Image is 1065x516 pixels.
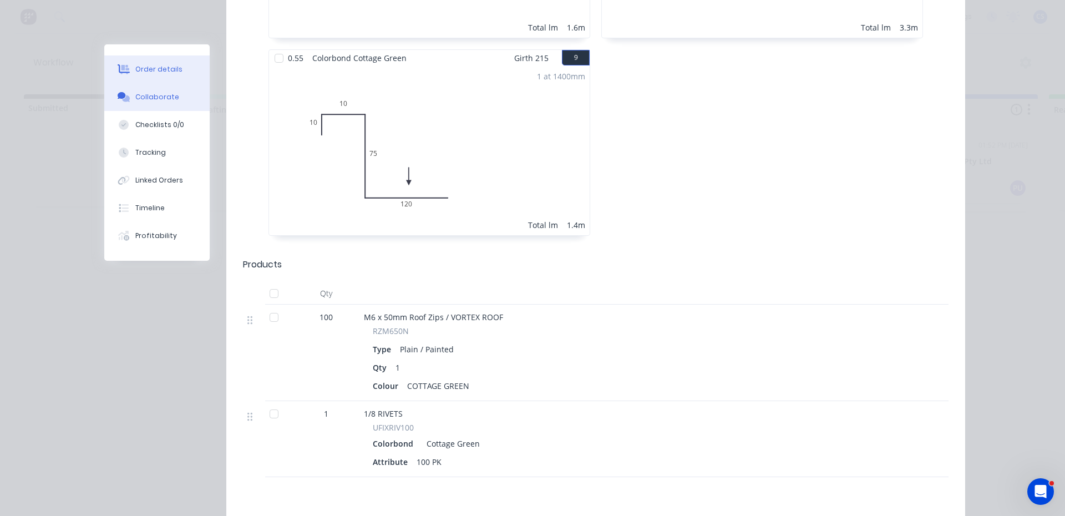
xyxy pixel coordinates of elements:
[135,231,177,241] div: Profitability
[422,436,480,452] div: Cottage Green
[324,408,328,419] span: 1
[364,408,403,419] span: 1/8 RIVETS
[537,70,585,82] div: 1 at 1400mm
[135,175,183,185] div: Linked Orders
[283,50,308,66] span: 0.55
[104,111,210,139] button: Checklists 0/0
[861,22,891,33] div: Total lm
[104,194,210,222] button: Timeline
[135,148,166,158] div: Tracking
[514,50,549,66] span: Girth 215
[567,22,585,33] div: 1.6m
[319,311,333,323] span: 100
[104,83,210,111] button: Collaborate
[373,360,391,376] div: Qty
[562,50,590,65] button: 9
[135,203,165,213] div: Timeline
[1027,478,1054,505] iframe: Intercom live chat
[391,360,404,376] div: 1
[135,92,179,102] div: Collaborate
[373,378,403,394] div: Colour
[373,325,409,337] span: RZM650N
[364,312,503,322] span: M6 x 50mm Roof Zips / VORTEX ROOF
[373,341,395,357] div: Type
[104,166,210,194] button: Linked Orders
[900,22,918,33] div: 3.3m
[104,139,210,166] button: Tracking
[403,378,474,394] div: COTTAGE GREEN
[373,454,412,470] div: Attribute
[135,120,184,130] div: Checklists 0/0
[104,222,210,250] button: Profitability
[308,50,411,66] span: Colorbond Cottage Green
[528,219,558,231] div: Total lm
[373,422,414,433] span: UFIXRIV100
[269,66,590,235] div: 01010751201 at 1400mmTotal lm1.4m
[528,22,558,33] div: Total lm
[373,436,418,452] div: Colorbond
[104,55,210,83] button: Order details
[395,341,458,357] div: Plain / Painted
[243,258,282,271] div: Products
[567,219,585,231] div: 1.4m
[412,454,446,470] div: 100 PK
[293,282,359,305] div: Qty
[135,64,182,74] div: Order details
